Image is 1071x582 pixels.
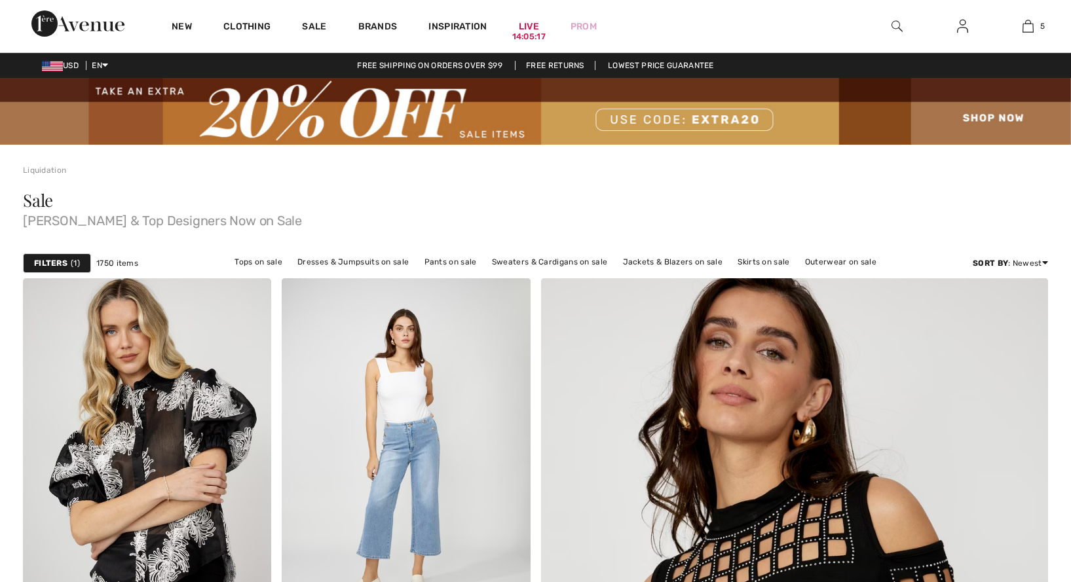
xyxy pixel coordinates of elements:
[973,259,1008,268] strong: Sort By
[616,253,730,270] a: Jackets & Blazers on sale
[71,257,80,269] span: 1
[223,21,271,35] a: Clothing
[228,253,289,270] a: Tops on sale
[302,21,326,35] a: Sale
[92,61,108,70] span: EN
[31,10,124,37] img: 1ère Avenue
[172,21,192,35] a: New
[597,61,724,70] a: Lowest Price Guarantee
[571,20,597,33] a: Prom
[996,18,1060,34] a: 5
[34,257,67,269] strong: Filters
[799,253,883,270] a: Outerwear on sale
[519,20,539,33] a: Live14:05:17
[731,253,796,270] a: Skirts on sale
[42,61,63,71] img: US Dollar
[291,253,415,270] a: Dresses & Jumpsuits on sale
[42,61,84,70] span: USD
[485,253,614,270] a: Sweaters & Cardigans on sale
[957,18,968,34] img: My Info
[512,31,546,43] div: 14:05:17
[1040,20,1045,32] span: 5
[947,18,979,35] a: Sign In
[901,484,1058,517] iframe: Opens a widget where you can find more information
[515,61,595,70] a: Free Returns
[358,21,398,35] a: Brands
[1023,18,1034,34] img: My Bag
[23,189,53,211] span: Sale
[418,253,483,270] a: Pants on sale
[347,61,513,70] a: Free shipping on orders over $99
[892,18,903,34] img: search the website
[96,257,138,269] span: 1750 items
[428,21,487,35] span: Inspiration
[973,257,1048,269] div: : Newest
[23,209,1048,227] span: [PERSON_NAME] & Top Designers Now on Sale
[23,166,66,175] a: Liquidation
